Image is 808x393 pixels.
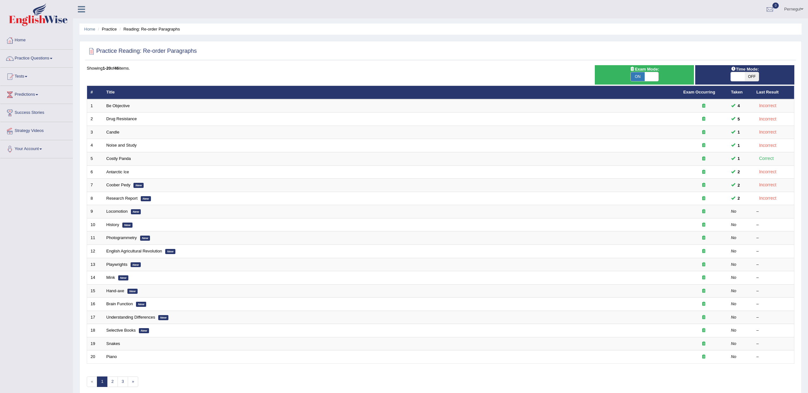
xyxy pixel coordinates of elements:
a: 3 [118,376,128,387]
em: No [731,354,737,359]
em: New [133,183,144,188]
a: 1 [97,376,107,387]
span: You can still take this question [735,102,743,109]
td: 8 [87,192,103,205]
div: Exam occurring question [683,142,724,148]
a: Candle [106,130,119,134]
em: No [731,315,737,320]
div: Exam occurring question [683,235,724,241]
a: Home [0,31,73,47]
em: No [731,328,737,333]
div: Correct [757,155,777,162]
div: Exam occurring question [683,301,724,307]
a: Drug Resistance [106,116,137,121]
span: « [87,376,97,387]
div: Exam occurring question [683,209,724,215]
div: Exam occurring question [683,314,724,321]
a: English Agricultural Revolution [106,249,162,253]
a: Coober Pedy [106,183,131,187]
a: Snakes [106,341,120,346]
th: Last Result [753,86,794,99]
em: New [127,289,138,294]
em: New [140,236,150,241]
div: Exam occurring question [683,327,724,334]
td: 6 [87,165,103,179]
td: 4 [87,139,103,152]
a: Be Objective [106,103,130,108]
span: OFF [745,72,759,81]
a: 2 [107,376,118,387]
em: New [141,196,151,201]
td: 13 [87,258,103,271]
a: History [106,222,119,227]
span: Time Mode: [728,66,761,72]
td: 11 [87,231,103,245]
div: – [757,275,791,281]
a: Strategy Videos [0,122,73,138]
div: – [757,248,791,254]
th: Title [103,86,680,99]
em: New [118,275,128,280]
th: # [87,86,103,99]
div: Exam occurring question [683,354,724,360]
span: ON [631,72,645,81]
em: New [131,262,141,267]
a: Tests [0,68,73,84]
span: You can still take this question [735,195,743,202]
div: Exam occurring question [683,156,724,162]
div: Incorrect [757,142,779,149]
div: – [757,341,791,347]
div: Incorrect [757,115,779,123]
div: Exam occurring question [683,196,724,202]
td: 17 [87,311,103,324]
a: Hand-axe [106,288,124,293]
em: No [731,262,737,267]
div: – [757,354,791,360]
a: Playwrights [106,262,127,267]
a: Noise and Study [106,143,137,148]
a: » [128,376,138,387]
em: New [139,328,149,333]
a: Exam Occurring [683,90,715,94]
a: Photogrammetry [106,235,137,240]
em: No [731,275,737,280]
em: New [122,223,132,228]
em: No [731,301,737,306]
a: Costly Panda [106,156,131,161]
div: Incorrect [757,102,779,109]
td: 9 [87,205,103,218]
td: 16 [87,298,103,311]
div: – [757,209,791,215]
span: You can still take this question [735,155,743,162]
a: Research Report [106,196,138,201]
div: Exam occurring question [683,103,724,109]
li: Practice [96,26,117,32]
a: Antarctic Ice [106,169,129,174]
div: – [757,301,791,307]
a: Predictions [0,86,73,102]
div: Exam occurring question [683,248,724,254]
td: 20 [87,350,103,364]
div: Showing of items. [87,65,794,71]
span: Exam Mode: [627,66,662,72]
div: Exam occurring question [683,169,724,175]
td: 5 [87,152,103,166]
span: You can still take this question [735,116,743,122]
a: Home [84,27,95,31]
div: Exam occurring question [683,275,724,281]
a: Piano [106,354,117,359]
a: Brain Function [106,301,133,306]
div: – [757,327,791,334]
div: Exam occurring question [683,288,724,294]
td: 14 [87,271,103,285]
em: No [731,209,737,214]
span: You can still take this question [735,182,743,189]
b: 46 [114,66,119,71]
div: Exam occurring question [683,129,724,135]
a: Practice Questions [0,50,73,65]
td: 10 [87,218,103,231]
em: New [165,249,175,254]
h2: Practice Reading: Re-order Paragraphs [87,46,197,56]
em: No [731,341,737,346]
div: Exam occurring question [683,116,724,122]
